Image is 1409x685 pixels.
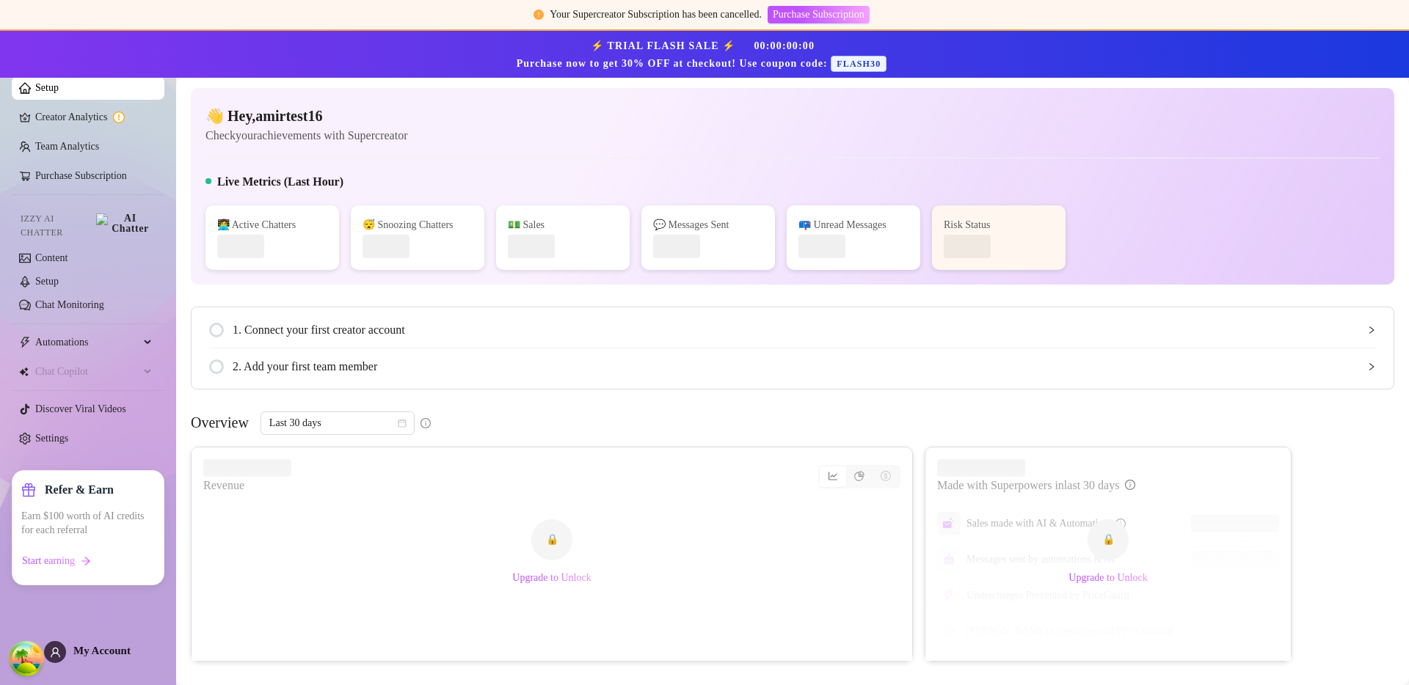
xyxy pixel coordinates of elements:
[35,331,139,354] span: Automations
[233,357,1376,376] span: 2. Add your first team member
[768,9,870,20] a: Purchase Subscription
[1068,572,1147,584] span: Upgrade to Unlock
[21,212,90,240] span: Izzy AI Chatter
[768,6,870,23] button: Purchase Subscription
[35,433,68,444] a: Settings
[500,566,602,590] button: Upgrade to Unlock
[35,141,99,152] a: Team Analytics
[21,509,155,538] span: Earn $100 worth of AI credits for each referral
[517,40,893,69] strong: ⚡ TRIAL FLASH SALE ⚡
[12,644,41,673] button: Open Tanstack query devtools
[217,173,343,191] h5: Live Metrics (Last Hour)
[73,645,131,656] span: My Account
[81,556,91,566] span: arrow-right
[798,217,909,233] div: 📪 Unread Messages
[773,9,864,21] span: Purchase Subscription
[21,549,155,573] a: Start earningarrow-right
[517,58,831,69] strong: Purchase now to get 30% OFF at checkout! Use coupon code:
[1367,362,1376,371] span: collapsed
[1057,566,1159,590] button: Upgrade to Unlock
[205,106,407,126] h4: 👋 Hey, amirtest16
[35,82,59,93] a: Setup
[217,217,327,233] div: 👩‍💻 Active Chatters
[398,419,407,428] span: calendar
[21,549,92,573] button: Start earningarrow-right
[35,106,153,129] a: Creator Analytics exclamation-circle
[1088,519,1129,560] div: 🔒
[653,217,763,233] div: 💬 Messages Sent
[35,403,126,414] a: Discover Viral Videos
[19,367,29,377] img: Chat Copilot
[35,360,139,384] span: Chat Copilot
[21,483,36,497] span: gift
[205,126,407,144] article: Check your achievements with Supercreator
[508,217,618,233] div: 💵 Sales
[96,213,153,234] img: AI Chatter
[531,519,572,560] div: 🔒
[1367,326,1376,334] span: collapsed
[209,312,1376,348] div: 1. Connect your first creator account
[19,337,31,348] span: thunderbolt
[50,647,61,658] span: user
[191,411,249,433] article: Overview
[944,217,1054,233] div: Risk Status
[550,9,762,20] span: Your Supercreator Subscription has been cancelled.
[35,299,104,310] a: Chat Monitoring
[363,217,473,233] div: 😴 Snoozing Chatters
[35,252,68,263] a: Content
[35,170,127,181] a: Purchase Subscription
[512,572,591,584] span: Upgrade to Unlock
[831,56,886,72] span: FLASH30
[209,348,1376,384] div: 2. Add your first team member
[420,418,431,428] span: info-circle
[35,276,59,287] a: Setup
[22,555,75,567] span: Start earning
[233,320,1376,339] span: 1. Connect your first creator account
[45,483,114,496] strong: Refer & Earn
[534,10,544,20] span: exclamation-circle
[754,40,815,51] span: 00 : 00 : 00 : 00
[269,412,406,434] span: Last 30 days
